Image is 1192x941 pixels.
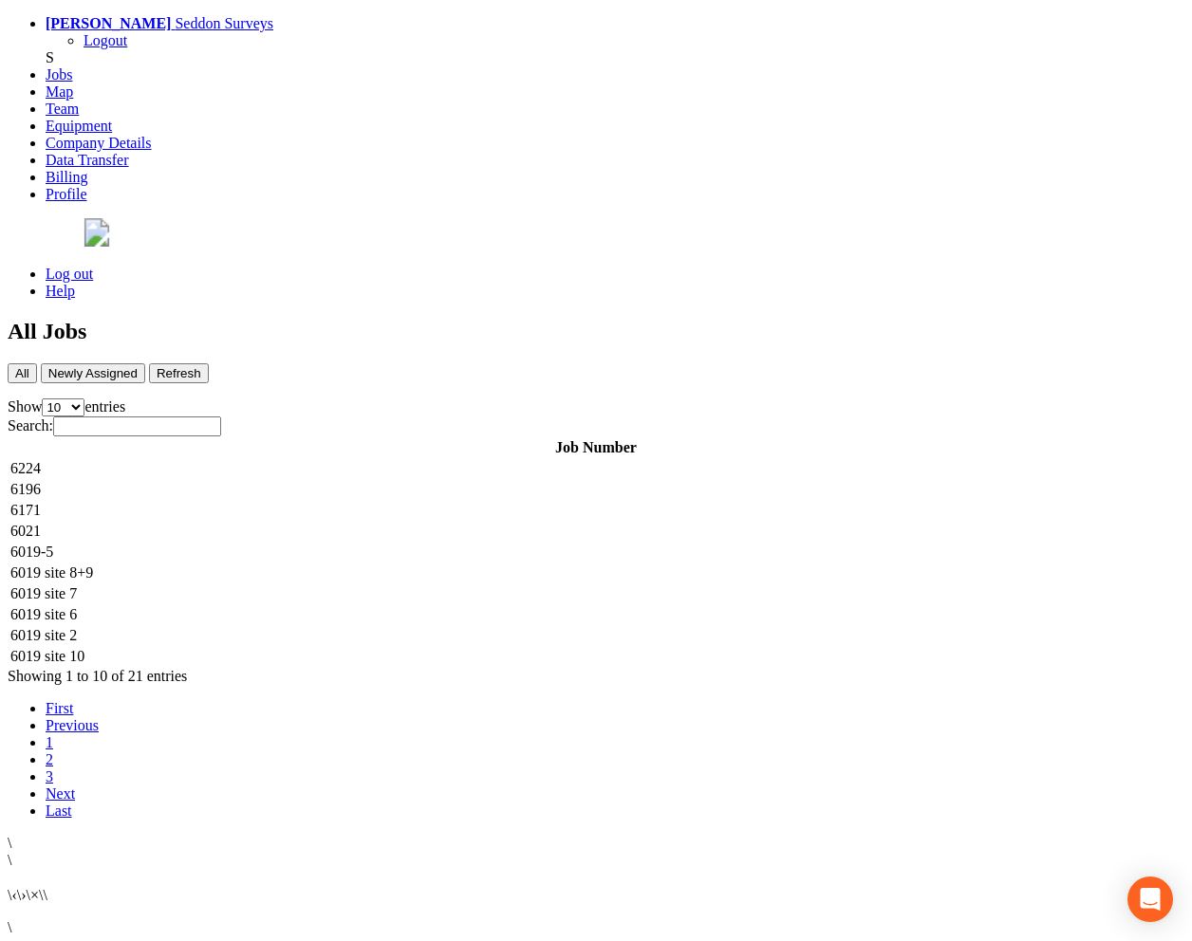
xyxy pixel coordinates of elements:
td: 6171 [9,501,1183,520]
a: Log out [46,266,93,282]
div: \ \ \ \ \ \ \ \ [8,835,1184,936]
button: Refresh [149,363,209,383]
a: Last [46,803,72,819]
label: Search: [8,417,221,434]
label: Show entries [8,398,125,415]
td: 6019 site 7 [9,584,1183,603]
a: Help [46,283,75,299]
a: [PERSON_NAME] Seddon Surveys [46,15,273,31]
a: × [30,887,39,903]
a: Equipment [46,118,112,134]
td: 6019-5 [9,543,1183,562]
td: 6021 [9,522,1183,541]
a: ‹ [11,887,16,903]
a: Previous [46,717,99,733]
button: Newly Assigned [41,363,145,383]
a: Profile [46,186,87,202]
a: Logout [84,32,127,48]
h2: All Jobs [8,319,1184,344]
a: Map [46,83,73,100]
td: 6019 site 2 [9,626,1183,645]
td: 6019 site 6 [9,605,1183,624]
a: Data Transfer [46,152,129,168]
input: Search: [53,416,221,436]
th: Job Number: activate to sort column ascending [9,438,1183,457]
select: Showentries [42,398,84,416]
button: All [8,363,37,383]
div: S [46,49,1184,66]
div: Showing 1 to 10 of 21 entries [8,668,1184,685]
a: First [46,700,73,716]
div: Open Intercom Messenger [1127,876,1173,922]
span: Seddon Surveys [175,15,273,31]
td: 6019 site 10 [9,647,1183,666]
a: 1 [46,734,53,750]
a: Jobs [46,66,72,83]
a: › [21,887,26,903]
a: 2 [46,751,53,767]
td: 6196 [9,480,1183,499]
td: 6224 [9,459,1183,478]
a: 3 [46,768,53,784]
a: Company Details [46,135,152,151]
a: Team [46,101,79,117]
td: 6019 site 8+9 [9,563,1183,582]
strong: [PERSON_NAME] [46,15,171,31]
a: Billing [46,169,87,185]
a: Next [46,785,75,802]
